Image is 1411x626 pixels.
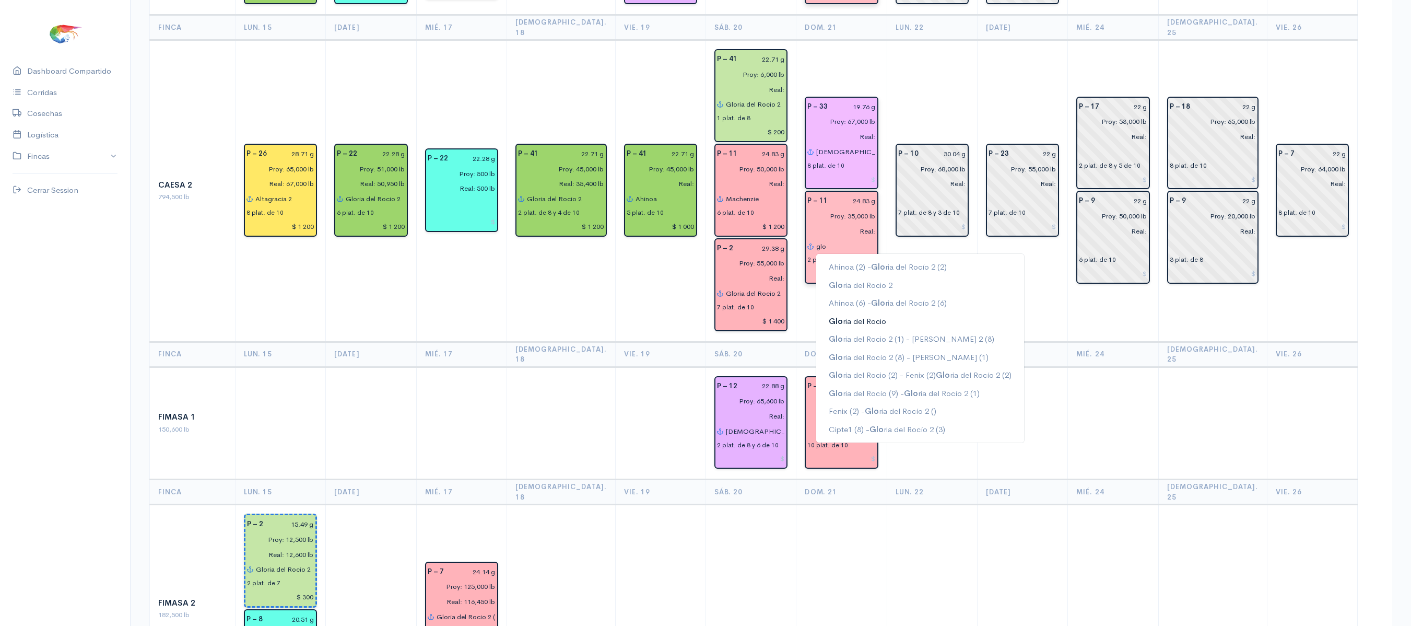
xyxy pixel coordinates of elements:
div: P – 17 [1073,99,1106,114]
input: $ [717,219,785,234]
div: 2 plat. de 8 y 3 de 10 [807,255,869,264]
th: [DEMOGRAPHIC_DATA]. 18 [507,15,615,40]
th: [DATE] [326,480,416,505]
input: estimadas [711,256,785,271]
input: $ [1170,172,1256,187]
span: Glo [829,370,843,380]
th: Finca [150,342,236,367]
input: pescadas [892,177,966,192]
th: [DEMOGRAPHIC_DATA]. 18 [507,480,615,505]
div: P – 7 [1272,146,1301,161]
div: 7 plat. de 10 [989,208,1026,217]
span: Glo [936,370,950,380]
input: pescadas [1073,129,1147,144]
th: Sáb. 20 [706,480,796,505]
div: 2 plat. de 7 [247,578,280,588]
div: Piscina: 11 Peso: 24.83 g Libras Proy: 35,000 lb Empacadora: Promarisco Gabarra: glo Plataformas:... [805,191,878,284]
input: $ [337,219,405,234]
th: Sáb. 20 [706,342,796,367]
input: pescadas [620,177,695,192]
div: P – 41 [620,146,653,161]
input: $ [1079,172,1147,187]
th: [DATE] [326,15,416,40]
span: Glo [871,262,885,272]
span: Glo [829,334,843,344]
input: pescadas [801,409,875,424]
ngb-highlight: Fenix (2) - ria del Rocío 2 () [829,406,936,416]
th: Mié. 17 [416,15,507,40]
span: Glo [869,424,884,434]
input: pescadas [1272,177,1346,192]
div: Piscina: 22 Peso: 22.28 g Libras Proy: 500 lb Libras Reales: 500 lb Rendimiento: 100.0% Empacador... [425,148,498,232]
div: P – 11 [711,146,744,161]
th: Vie. 26 [1267,480,1357,505]
input: pescadas [240,177,314,192]
input: g [1015,146,1056,161]
div: P – 18 [1163,99,1196,114]
div: Piscina: 41 Peso: 22.71 g Libras Proy: 45,000 lb Libras Reales: 35,400 lb Rendimiento: 78.7% Empa... [515,144,607,237]
input: pescadas [1163,129,1256,144]
div: 3 plat. de 8 [1170,255,1203,264]
div: P – 23 [982,146,1015,161]
span: Glo [829,316,843,326]
input: pescadas [711,409,785,424]
input: $ [627,219,695,234]
span: Glo [829,388,843,398]
input: $ [807,266,875,281]
input: estimadas [982,161,1056,177]
div: 2 plat. de 8 y 5 de 10 [1079,161,1140,170]
div: 6 plat. de 10 [1079,255,1116,264]
th: Dom. 21 [796,342,887,367]
th: Dom. 21 [796,15,887,40]
input: estimadas [1163,114,1256,129]
input: g [454,151,496,166]
input: pescadas [331,177,405,192]
th: [DATE] [978,15,1068,40]
input: pescadas [711,177,785,192]
div: Piscina: 41 Peso: 22.71 g Libras Proy: 45,000 lb Empacadora: Expotuna Gabarra: Ahinoa Plataformas... [624,144,697,237]
input: $ [989,219,1056,234]
input: $ [898,219,966,234]
div: P – 2 [801,379,830,394]
th: Vie. 26 [1267,342,1357,367]
ngb-highlight: ria del Rocío 2 (8) - [PERSON_NAME] (1) [829,352,989,362]
th: Mié. 24 [1068,342,1158,367]
ngb-highlight: Cipte1 (8) - ria del Rocío 2 (3) [829,424,945,434]
div: Piscina: 22 Peso: 22.28 g Libras Proy: 51,000 lb Libras Reales: 50,950 lb Rendimiento: 99.9% Empa... [334,144,407,237]
div: 5 plat. de 10 [627,208,664,217]
div: P – 12 [711,379,744,394]
input: g [744,379,785,394]
input: estimadas [331,161,405,177]
div: 1 plat. de 8 [717,113,750,123]
input: estimadas [801,393,875,409]
th: Vie. 26 [1267,15,1357,40]
div: 7 plat. de 10 [717,303,754,312]
ngb-highlight: ria del Rocio [829,316,886,326]
div: P – 41 [711,52,744,67]
input: g [739,241,785,256]
div: Fimasa 1 [158,411,227,423]
th: [DEMOGRAPHIC_DATA]. 18 [507,342,615,367]
input: estimadas [801,114,875,129]
th: Sáb. 20 [706,15,796,40]
ngb-highlight: ria del Rocio (2) - Fenix (2) ria del Rocío 2 (2) [829,370,1012,380]
th: Vie. 19 [615,342,705,367]
ngb-highlight: ria del Rocio 2 (1) - [PERSON_NAME] 2 (8) [829,334,994,344]
input: $ [518,219,604,234]
div: P – 7 [421,564,450,579]
input: g [744,52,785,67]
div: 7 plat. de 8 y 3 de 10 [898,208,960,217]
div: 8 plat. de 10 [807,161,844,170]
th: Mié. 24 [1068,480,1158,505]
th: Lun. 22 [887,15,977,40]
input: pescadas [1163,224,1256,239]
ngb-highlight: Ahinoa (2) - ria del Rocío 2 (2) [829,262,947,272]
span: Glo [865,406,879,416]
div: 10 plat. de 10 [807,440,848,450]
th: Dom. 21 [796,480,887,505]
th: [DEMOGRAPHIC_DATA]. 25 [1158,480,1267,505]
div: P – 2 [711,241,739,256]
input: g [834,99,875,114]
th: Mié. 17 [416,480,507,505]
div: P – 22 [331,146,363,161]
